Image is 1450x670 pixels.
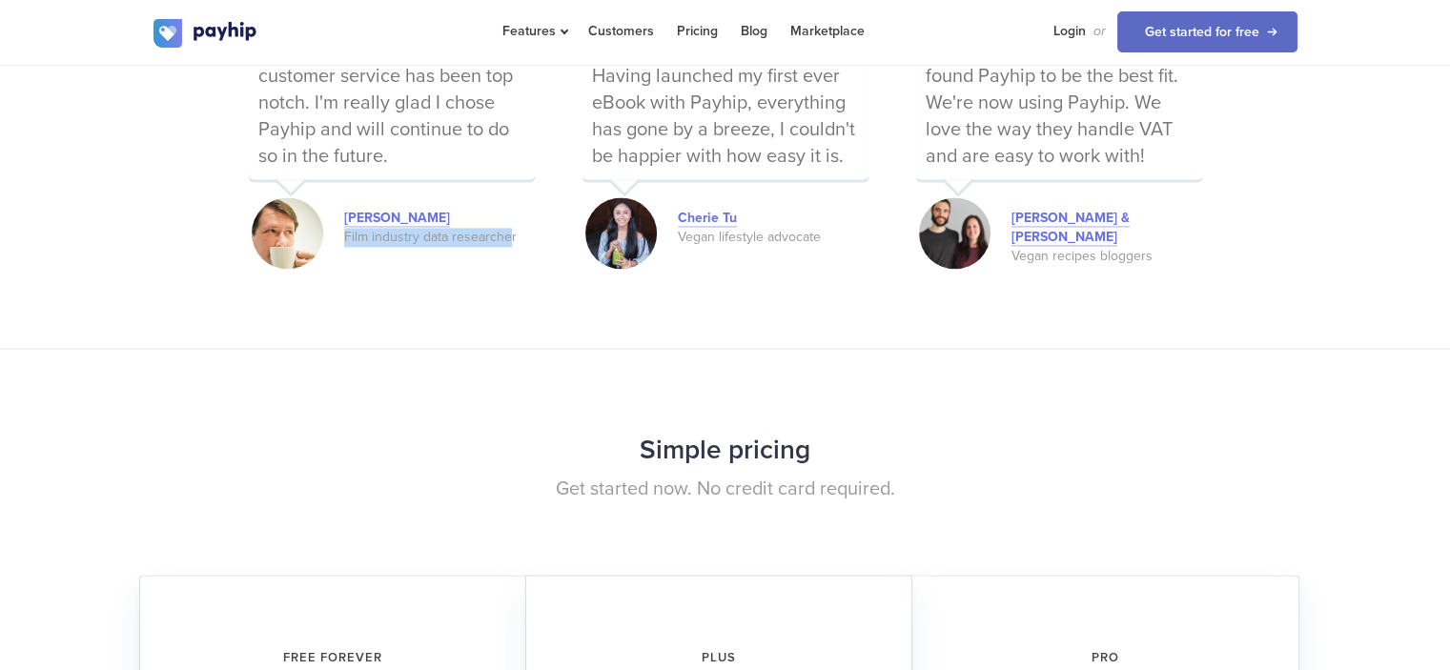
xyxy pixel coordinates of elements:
div: Vegan recipes bloggers [1011,247,1202,266]
img: 1.jpg [585,197,657,269]
div: Vegan lifestyle advocate [678,228,868,247]
img: logo.svg [153,19,258,48]
span: Features [502,23,565,39]
div: Film industry data researcher [344,228,535,247]
img: 3-optimised.png [919,197,990,269]
a: Get started for free [1117,11,1297,52]
p: Get started now. No credit card required. [153,476,1297,503]
a: Cherie Tu [678,210,737,227]
img: 2.jpg [252,197,323,269]
a: [PERSON_NAME] [344,210,450,227]
a: [PERSON_NAME] & [PERSON_NAME] [1011,210,1130,246]
h2: Simple pricing [153,425,1297,476]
